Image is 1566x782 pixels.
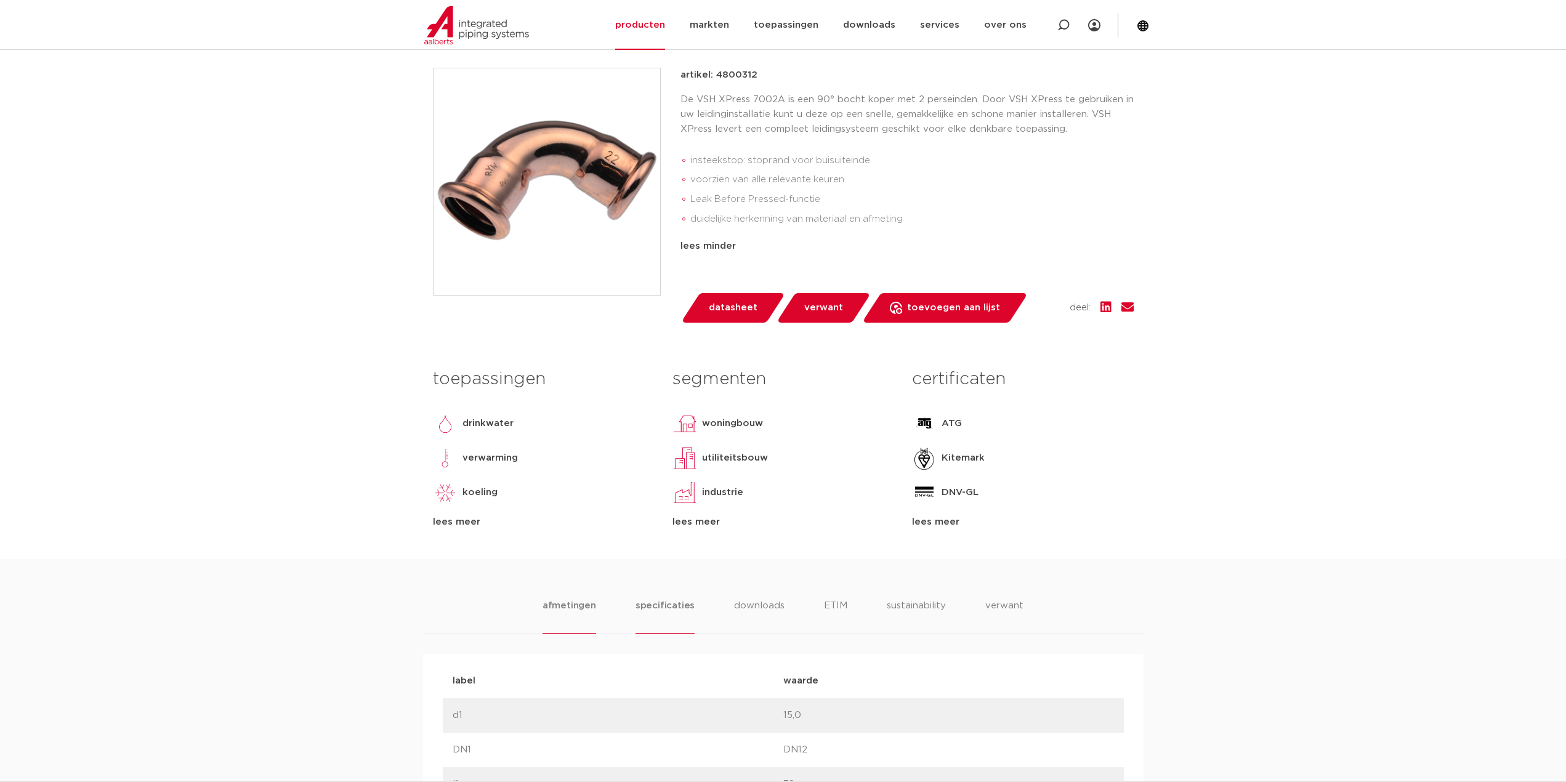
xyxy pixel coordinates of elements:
[690,151,1134,171] li: insteekstop: stoprand voor buisuiteinde
[680,293,785,323] a: datasheet
[912,411,937,436] img: ATG
[636,599,695,634] li: specificaties
[942,416,962,431] p: ATG
[912,480,937,505] img: DNV-GL
[462,451,518,466] p: verwarming
[462,416,514,431] p: drinkwater
[1070,300,1091,315] span: deel:
[453,708,783,723] p: d1
[942,485,979,500] p: DNV-GL
[824,599,847,634] li: ETIM
[672,480,697,505] img: industrie
[433,367,654,392] h3: toepassingen
[434,68,660,295] img: Product Image for VSH XPress Koper bocht 90° FF 15
[912,515,1133,530] div: lees meer
[690,190,1134,209] li: Leak Before Pressed-functie
[912,367,1133,392] h3: certificaten
[433,411,458,436] img: drinkwater
[804,298,843,318] span: verwant
[912,446,937,470] img: Kitemark
[734,599,785,634] li: downloads
[433,515,654,530] div: lees meer
[433,480,458,505] img: koeling
[433,446,458,470] img: verwarming
[702,485,743,500] p: industrie
[543,599,596,634] li: afmetingen
[680,68,757,83] p: artikel: 4800312
[453,743,783,757] p: DN1
[672,367,894,392] h3: segmenten
[783,708,1114,723] p: 15,0
[462,485,498,500] p: koeling
[690,209,1134,229] li: duidelijke herkenning van materiaal en afmeting
[985,599,1023,634] li: verwant
[776,293,871,323] a: verwant
[672,446,697,470] img: utiliteitsbouw
[680,239,1134,254] div: lees minder
[907,298,1000,318] span: toevoegen aan lijst
[702,416,763,431] p: woningbouw
[709,298,757,318] span: datasheet
[453,674,783,688] p: label
[690,170,1134,190] li: voorzien van alle relevante keuren
[702,451,768,466] p: utiliteitsbouw
[783,674,1114,688] p: waarde
[783,743,1114,757] p: DN12
[887,599,946,634] li: sustainability
[942,451,985,466] p: Kitemark
[680,92,1134,137] p: De VSH XPress 7002A is een 90° bocht koper met 2 perseinden. Door VSH XPress te gebruiken in uw l...
[672,515,894,530] div: lees meer
[672,411,697,436] img: woningbouw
